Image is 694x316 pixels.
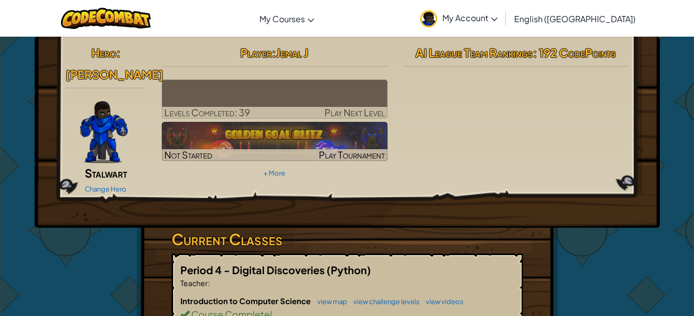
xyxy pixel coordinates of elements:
[61,8,151,29] img: CodeCombat logo
[180,278,208,288] span: Teacher
[514,13,636,24] span: English ([GEOGRAPHIC_DATA])
[85,166,127,180] span: Stalwart
[80,101,128,163] img: Gordon-selection-pose.png
[264,169,285,177] a: + More
[208,278,210,288] span: :
[420,10,437,27] img: avatar
[66,67,163,82] span: [PERSON_NAME]
[164,106,250,118] span: Levels Completed: 39
[116,45,120,60] span: :
[415,45,533,60] span: AI League Team Rankings
[240,45,272,60] span: Player
[180,263,327,276] span: Period 4 - Digital Discoveries
[415,2,503,35] a: My Account
[509,5,641,33] a: English ([GEOGRAPHIC_DATA])
[172,228,523,251] h3: Current Classes
[325,106,385,118] span: Play Next Level
[533,45,616,60] span: : 192 CodePoints
[327,263,371,276] span: (Python)
[259,13,305,24] span: My Courses
[162,122,388,161] a: Not StartedPlay Tournament
[312,297,347,306] a: view map
[421,297,464,306] a: view videos
[164,149,212,161] span: Not Started
[85,185,127,193] a: Change Hero
[442,12,498,23] span: My Account
[162,122,388,161] img: Golden Goal
[180,296,312,306] span: Introduction to Computer Science
[162,80,388,119] a: Play Next Level
[272,45,276,60] span: :
[319,149,385,161] span: Play Tournament
[276,45,309,60] span: Jemal J
[348,297,420,306] a: view challenge levels
[91,45,116,60] span: Hero
[254,5,319,33] a: My Courses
